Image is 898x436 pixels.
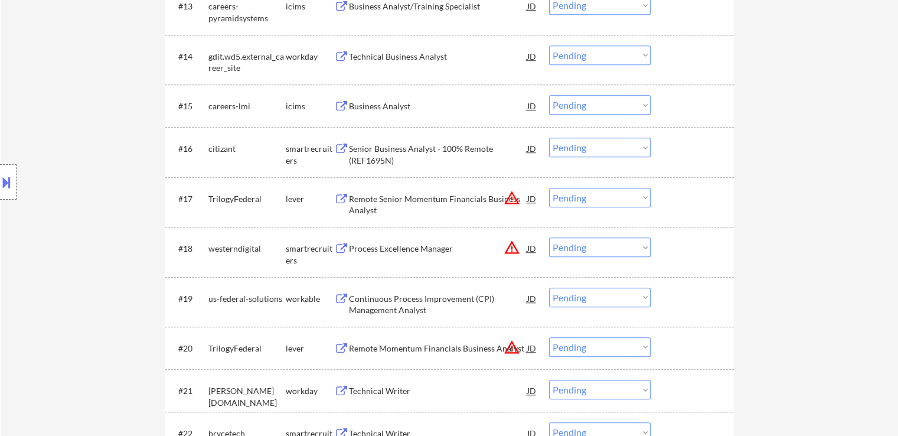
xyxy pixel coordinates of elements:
div: workable [286,293,334,305]
div: Business Analyst/Training Specialist [349,1,527,12]
div: smartrecruiters [286,143,334,166]
div: citizant [208,143,286,155]
div: Business Analyst [349,100,527,112]
div: workday [286,51,334,63]
div: Continuous Process Improvement (CPI) Management Analyst [349,293,527,316]
div: smartrecruiters [286,243,334,266]
div: Process Excellence Manager [349,243,527,255]
button: warning_amber [504,190,520,206]
div: Remote Senior Momentum Financials Business Analyst [349,193,527,216]
button: warning_amber [504,239,520,256]
div: icims [286,1,334,12]
div: gdit.wd5.external_career_site [208,51,286,74]
div: #20 [178,343,199,354]
div: [PERSON_NAME][DOMAIN_NAME] [208,385,286,408]
div: TrilogyFederal [208,193,286,205]
div: JD [526,337,538,359]
div: JD [526,237,538,259]
div: Remote Momentum Financials Business Analyst [349,343,527,354]
div: workday [286,385,334,397]
div: TrilogyFederal [208,343,286,354]
div: us-federal-solutions [208,293,286,305]
div: icims [286,100,334,112]
div: westerndigital [208,243,286,255]
div: careers-lmi [208,100,286,112]
div: Technical Business Analyst [349,51,527,63]
div: #21 [178,385,199,397]
div: lever [286,343,334,354]
div: JD [526,188,538,209]
div: #19 [178,293,199,305]
div: Technical Writer [349,385,527,397]
div: #14 [178,51,199,63]
div: careers-pyramidsystems [208,1,286,24]
div: #13 [178,1,199,12]
div: JD [526,45,538,67]
div: JD [526,380,538,401]
div: Senior Business Analyst - 100% Remote (REF1695N) [349,143,527,166]
div: JD [526,138,538,159]
div: JD [526,288,538,309]
div: JD [526,95,538,116]
button: warning_amber [504,339,520,356]
div: lever [286,193,334,205]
